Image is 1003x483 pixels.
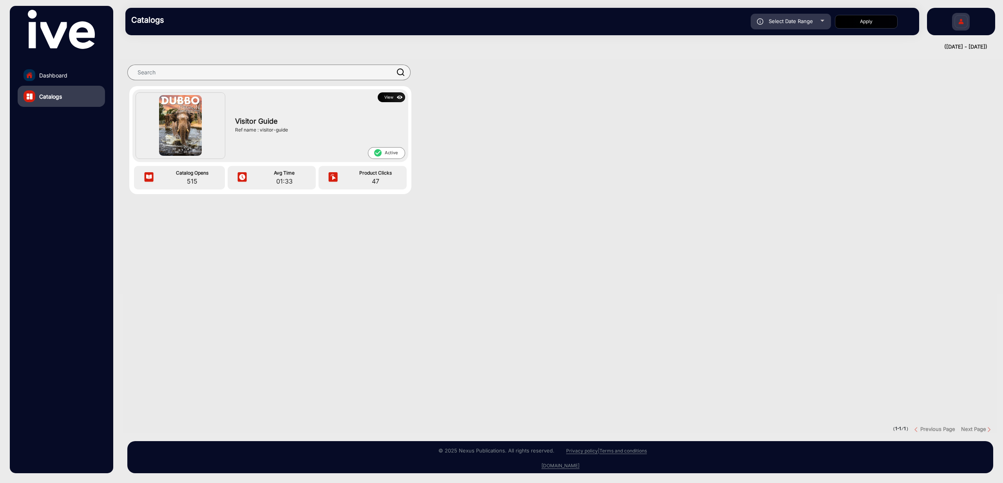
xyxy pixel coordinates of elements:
div: ([DATE] - [DATE]) [118,43,987,51]
img: vmg-logo [28,10,94,49]
span: Dashboard [39,71,67,79]
span: Select Date Range [769,18,813,24]
span: Product Clicks [346,169,405,177]
img: home [26,72,33,79]
pre: ( / ) [893,425,909,433]
img: icon [327,172,339,184]
a: Dashboard [18,65,105,86]
img: previous button [914,427,920,433]
img: icon [236,172,248,184]
span: Avg Time [255,169,314,177]
span: 515 [162,177,223,186]
img: Next button [986,427,992,433]
a: | [598,448,599,454]
img: icon [395,93,404,102]
a: Catalogs [18,86,105,107]
span: Active [368,147,405,159]
div: Ref name : visitor-guide [235,126,401,133]
a: [DOMAIN_NAME] [541,463,579,469]
img: icon [757,18,764,25]
a: Privacy policy [566,448,598,454]
strong: 1-1 [895,426,901,431]
span: 01:33 [255,177,314,186]
span: Catalogs [39,92,62,101]
img: Visitor Guide [159,95,202,155]
span: 47 [346,177,405,186]
button: Viewicon [378,92,405,102]
h3: Catalogs [131,15,241,25]
strong: 1 [904,426,906,431]
input: Search [127,65,411,80]
button: Apply [835,15,898,29]
strong: Previous Page [920,426,955,432]
mat-icon: check_circle [373,148,382,157]
img: icon [143,172,155,184]
span: Catalog Opens [162,169,223,177]
small: © 2025 Nexus Publications. All rights reserved. [438,447,554,454]
strong: Next Page [961,426,986,432]
a: Terms and conditions [599,448,647,454]
span: Visitor Guide [235,116,401,126]
img: Sign%20Up.svg [953,9,969,36]
img: catalog [27,94,33,99]
img: prodSearch.svg [397,68,405,76]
